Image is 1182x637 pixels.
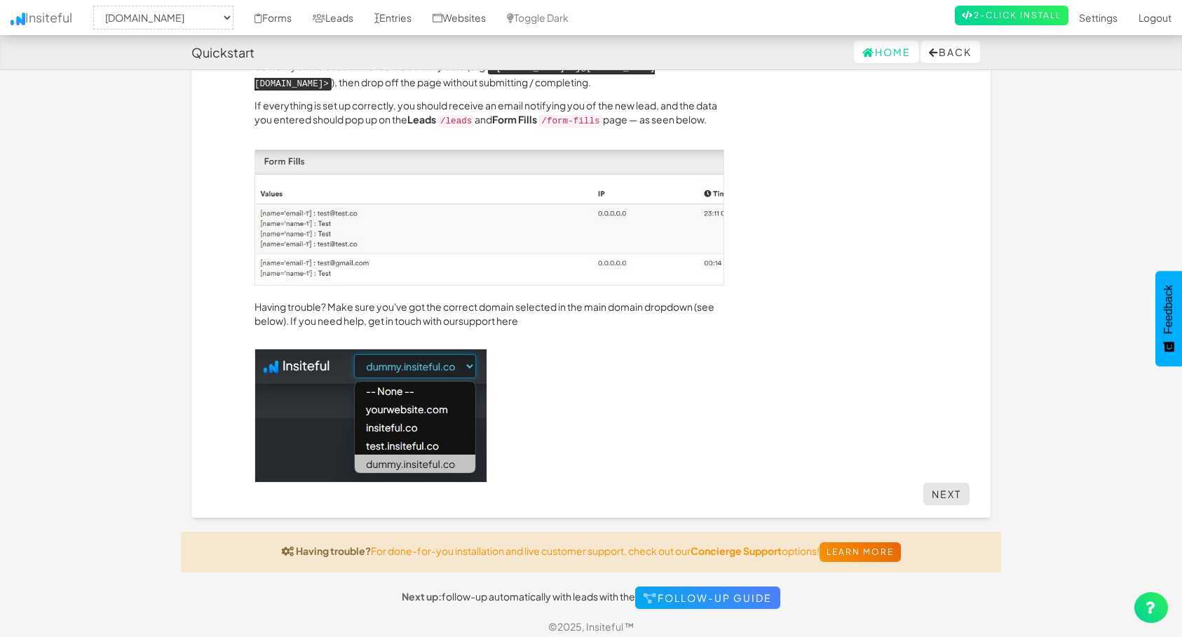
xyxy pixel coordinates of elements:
img: icon.png [11,13,25,25]
div: For done-for-you installation and live customer support, check out our options! [181,532,1001,572]
p: If everything is set up correctly, you should receive an email notifying you of the new lead, and... [254,98,724,128]
span: Feedback [1162,285,1175,334]
h4: Quickstart [191,46,254,60]
img: domain-dropdown.jpg [254,349,487,483]
strong: Next up: [402,590,442,603]
a: Concierge Support [691,544,782,557]
strong: Having trouble? [296,544,371,557]
span: follow-up automatically with leads with the [402,590,780,603]
img: form-fills.jpg [254,149,724,286]
a: Follow-Up Guide [635,586,780,609]
kbd: "[PERSON_NAME]"<j@[PERSON_NAME][DOMAIN_NAME]> [254,62,655,90]
button: Back [921,41,980,63]
a: support here [458,314,518,327]
code: /leads [437,115,475,128]
a: Leads [407,113,436,126]
p: Having trouble? Make sure you've got the correct domain selected in the main domain dropdown (see... [254,300,724,328]
a: Home [854,41,919,63]
a: Learn more [820,542,901,562]
a: Form Fills [492,113,537,126]
button: Feedback - Show survey [1155,271,1182,366]
code: /form-fills [538,115,602,128]
a: 2-Click Install [955,6,1068,25]
a: Next [923,483,970,505]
